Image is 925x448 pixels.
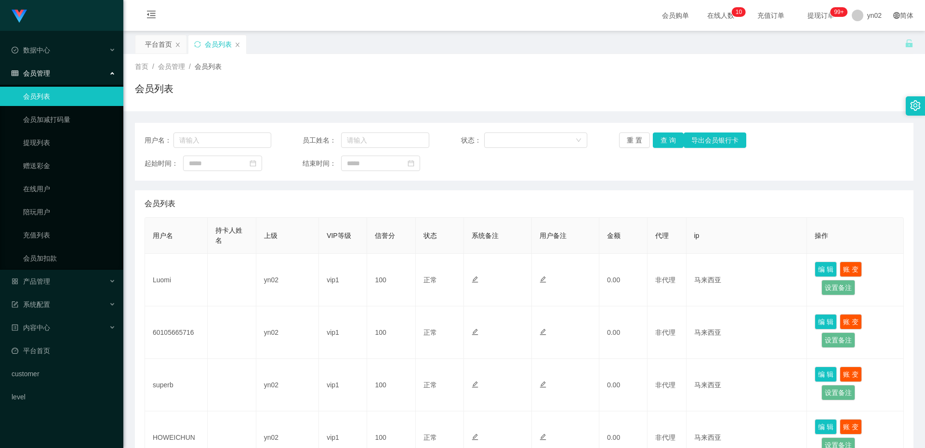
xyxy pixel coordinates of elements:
button: 账 变 [840,262,862,277]
span: 状态： [461,135,485,145]
span: 首页 [135,63,148,70]
span: 在线人数 [702,12,739,19]
i: 图标: close [175,42,181,48]
span: / [152,63,154,70]
td: superb [145,359,208,411]
sup: 312 [830,7,847,17]
i: 图标: form [12,301,18,308]
button: 编 辑 [815,419,837,435]
span: 系统备注 [472,232,499,239]
button: 编 辑 [815,262,837,277]
i: 图标: table [12,70,18,77]
h1: 会员列表 [135,81,173,96]
i: 图标: down [576,137,581,144]
a: 充值列表 [23,225,116,245]
span: 正常 [423,329,437,336]
i: 图标: appstore-o [12,278,18,285]
span: 数据中心 [12,46,50,54]
td: Luomi [145,254,208,306]
span: 非代理 [655,276,675,284]
i: 图标: menu-fold [135,0,168,31]
a: 提现列表 [23,133,116,152]
td: 100 [367,306,415,359]
button: 查 询 [653,132,684,148]
button: 账 变 [840,367,862,382]
i: 图标: edit [472,329,478,335]
i: 图标: check-circle-o [12,47,18,53]
i: 图标: edit [472,381,478,388]
button: 设置备注 [821,332,855,348]
span: 产品管理 [12,277,50,285]
td: yn02 [256,306,319,359]
span: 非代理 [655,434,675,441]
td: yn02 [256,359,319,411]
div: 平台首页 [145,35,172,53]
button: 编 辑 [815,367,837,382]
i: 图标: edit [540,434,546,440]
span: 持卡人姓名 [215,226,242,244]
sup: 10 [732,7,746,17]
span: 员工姓名： [303,135,341,145]
p: 1 [736,7,739,17]
i: 图标: edit [540,276,546,283]
i: 图标: edit [472,434,478,440]
td: 100 [367,359,415,411]
span: 正常 [423,434,437,441]
span: 会员管理 [12,69,50,77]
p: 0 [739,7,742,17]
i: 图标: calendar [408,160,414,167]
span: 正常 [423,381,437,389]
span: 提现订单 [803,12,839,19]
span: 会员列表 [195,63,222,70]
i: 图标: profile [12,324,18,331]
td: vip1 [319,254,367,306]
span: 用户名： [145,135,173,145]
button: 编 辑 [815,314,837,329]
span: 正常 [423,276,437,284]
a: 会员加扣款 [23,249,116,268]
i: 图标: edit [472,276,478,283]
span: 代理 [655,232,669,239]
td: 0.00 [599,306,647,359]
a: 会员加减打码量 [23,110,116,129]
td: 马来西亚 [687,306,807,359]
a: 图标: dashboard平台首页 [12,341,116,360]
td: vip1 [319,359,367,411]
span: 信誉分 [375,232,395,239]
button: 导出会员银行卡 [684,132,746,148]
button: 重 置 [619,132,650,148]
a: customer [12,364,116,383]
span: 用户备注 [540,232,567,239]
td: 100 [367,254,415,306]
a: 会员列表 [23,87,116,106]
span: 状态 [423,232,437,239]
td: 60105665716 [145,306,208,359]
td: 马来西亚 [687,359,807,411]
span: 非代理 [655,329,675,336]
input: 请输入 [173,132,271,148]
i: 图标: calendar [250,160,256,167]
span: 金额 [607,232,621,239]
i: 图标: sync [194,41,201,48]
input: 请输入 [341,132,429,148]
td: 马来西亚 [687,254,807,306]
span: 操作 [815,232,828,239]
button: 设置备注 [821,385,855,400]
button: 设置备注 [821,280,855,295]
td: yn02 [256,254,319,306]
i: 图标: global [893,12,900,19]
span: 会员管理 [158,63,185,70]
i: 图标: close [235,42,240,48]
span: 上级 [264,232,277,239]
a: 在线用户 [23,179,116,198]
span: / [189,63,191,70]
span: 充值订单 [753,12,789,19]
button: 账 变 [840,314,862,329]
i: 图标: edit [540,329,546,335]
div: 会员列表 [205,35,232,53]
span: 用户名 [153,232,173,239]
a: 赠送彩金 [23,156,116,175]
span: 内容中心 [12,324,50,331]
span: 非代理 [655,381,675,389]
button: 账 变 [840,419,862,435]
